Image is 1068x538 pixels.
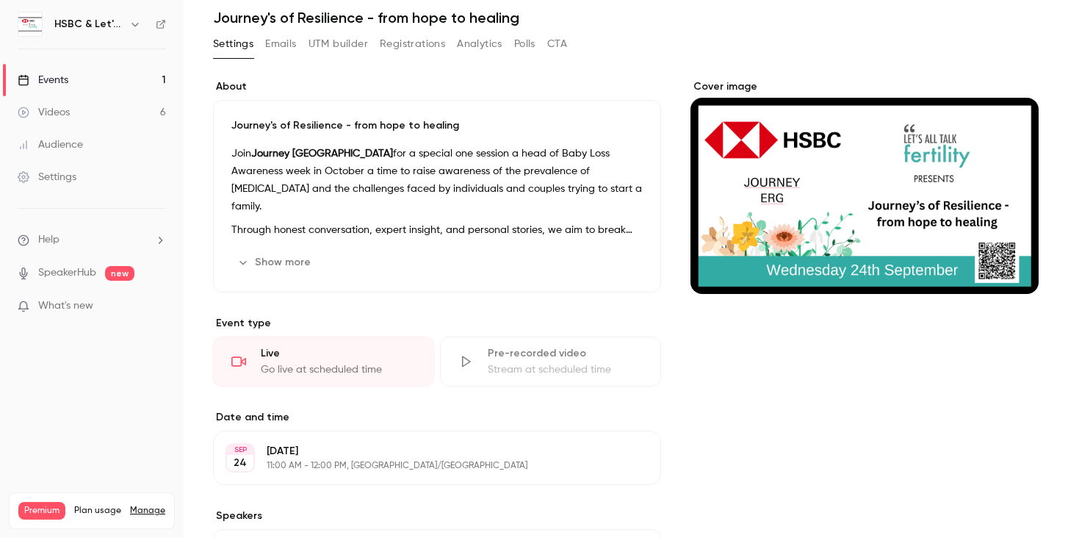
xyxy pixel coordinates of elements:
[18,170,76,184] div: Settings
[234,456,247,470] p: 24
[261,346,416,361] div: Live
[18,502,65,520] span: Premium
[130,505,165,517] a: Manage
[309,32,368,56] button: UTM builder
[514,32,535,56] button: Polls
[213,316,661,331] p: Event type
[690,79,1039,294] section: Cover image
[231,251,320,274] button: Show more
[18,137,83,152] div: Audience
[38,232,59,248] span: Help
[213,410,661,425] label: Date and time
[74,505,121,517] span: Plan usage
[267,460,583,472] p: 11:00 AM - 12:00 PM, [GEOGRAPHIC_DATA]/[GEOGRAPHIC_DATA]
[213,509,661,523] label: Speakers
[231,221,643,239] p: Through honest conversation, expert insight, and personal stories, we aim to break the silence ar...
[18,232,166,248] li: help-dropdown-opener
[440,337,661,387] div: Pre-recorded videoStream at scheduled time
[265,32,296,56] button: Emails
[488,362,643,377] div: Stream at scheduled time
[148,300,166,313] iframe: Noticeable Trigger
[547,32,567,56] button: CTA
[54,17,123,32] h6: HSBC & Let's All Talk Fertility
[213,337,434,387] div: LiveGo live at scheduled time
[18,73,68,87] div: Events
[267,444,583,459] p: [DATE]
[227,445,253,455] div: SEP
[18,12,42,36] img: HSBC & Let's All Talk Fertility
[38,298,93,314] span: What's new
[213,79,661,94] label: About
[488,346,643,361] div: Pre-recorded video
[105,266,134,281] span: new
[231,118,643,133] p: Journey's of Resilience - from hope to healing
[38,265,96,281] a: SpeakerHub
[261,362,416,377] div: Go live at scheduled time
[213,9,1039,26] h1: Journey's of Resilience - from hope to healing
[231,145,643,215] p: Join for a special one session a head of Baby Loss Awareness week in October a time to raise awar...
[380,32,445,56] button: Registrations
[18,105,70,120] div: Videos
[457,32,502,56] button: Analytics
[251,148,393,159] strong: Journey [GEOGRAPHIC_DATA]
[690,79,1039,94] label: Cover image
[213,32,253,56] button: Settings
